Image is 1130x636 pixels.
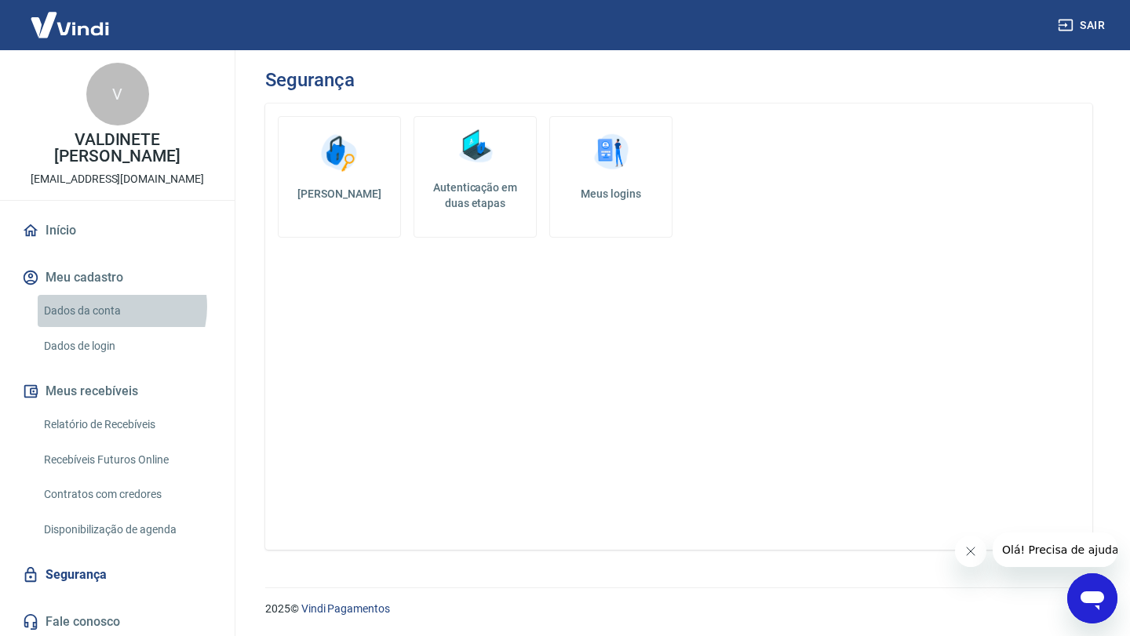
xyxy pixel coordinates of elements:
a: Disponibilização de agenda [38,514,216,546]
a: Vindi Pagamentos [301,602,390,615]
h5: Autenticação em duas etapas [421,180,530,211]
h3: Segurança [265,69,354,91]
span: Olá! Precisa de ajuda? [9,11,132,24]
a: Dados da conta [38,295,216,327]
img: Alterar senha [316,129,363,176]
a: [PERSON_NAME] [278,116,401,238]
a: Contratos com credores [38,478,216,511]
a: Autenticação em duas etapas [414,116,537,238]
a: Relatório de Recebíveis [38,409,216,441]
a: Segurança [19,558,216,592]
h5: Meus logins [563,186,659,202]
div: V [86,63,149,125]
img: Vindi [19,1,121,49]
button: Meu cadastro [19,260,216,295]
a: Início [19,213,216,248]
img: Meus logins [588,129,635,176]
a: Meus logins [549,116,673,238]
p: 2025 © [265,601,1092,617]
button: Sair [1055,11,1111,40]
img: Autenticação em duas etapas [452,123,499,170]
iframe: Fechar mensagem [955,536,986,567]
a: Recebíveis Futuros Online [38,444,216,476]
p: [EMAIL_ADDRESS][DOMAIN_NAME] [31,171,204,187]
iframe: Botão para abrir a janela de mensagens [1067,573,1117,623]
iframe: Mensagem da empresa [993,532,1117,567]
h5: [PERSON_NAME] [291,186,388,202]
button: Meus recebíveis [19,374,216,409]
a: Dados de login [38,330,216,362]
p: VALDINETE [PERSON_NAME] [13,132,222,165]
